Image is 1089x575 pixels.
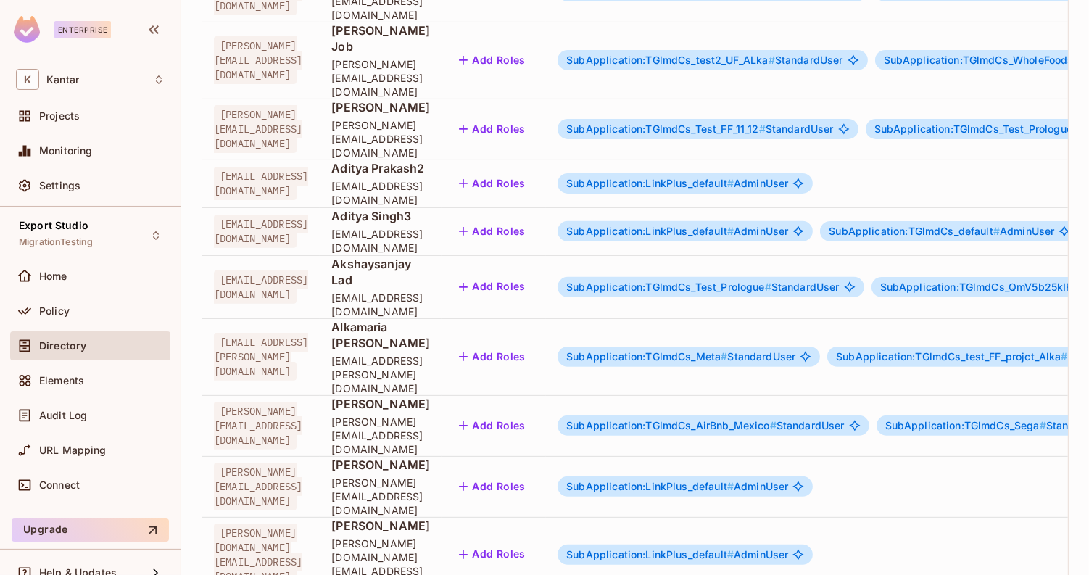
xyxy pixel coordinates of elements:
span: # [769,54,775,66]
button: Add Roles [453,220,531,243]
button: Add Roles [453,543,531,566]
span: [EMAIL_ADDRESS][DOMAIN_NAME] [214,215,308,248]
span: [PERSON_NAME][EMAIL_ADDRESS][DOMAIN_NAME] [331,118,430,160]
span: [PERSON_NAME][EMAIL_ADDRESS][DOMAIN_NAME] [214,402,302,450]
span: Directory [39,340,86,352]
span: SubApplication:LinkPlus_default [566,225,734,237]
span: K [16,69,39,90]
span: SubApplication:TGlmdCs_AirBnb_Mexico [566,419,777,431]
span: # [765,281,771,293]
span: [PERSON_NAME][EMAIL_ADDRESS][DOMAIN_NAME] [214,36,302,84]
span: # [727,480,734,492]
span: [EMAIL_ADDRESS][DOMAIN_NAME] [331,179,430,207]
span: # [1040,419,1046,431]
span: [EMAIL_ADDRESS][DOMAIN_NAME] [331,291,430,318]
span: SubApplication:LinkPlus_default [566,177,734,189]
span: [PERSON_NAME] [331,99,430,115]
span: [EMAIL_ADDRESS][DOMAIN_NAME] [331,227,430,255]
span: Aditya Prakash2 [331,160,430,176]
span: SubApplication:TGlmdCs_Sega [885,419,1046,431]
span: StandardUser [566,54,842,66]
span: Connect [39,479,80,491]
span: [PERSON_NAME] [331,518,430,534]
span: # [1061,350,1068,363]
span: [PERSON_NAME][EMAIL_ADDRESS][DOMAIN_NAME] [214,463,302,510]
span: Alkamaria [PERSON_NAME] [331,319,430,351]
span: SubApplication:TGlmdCs_WholeFoods [884,54,1080,66]
span: # [727,548,734,560]
button: Add Roles [453,172,531,195]
span: # [721,350,727,363]
span: StandardUser [566,123,833,135]
span: URL Mapping [39,444,107,456]
span: Settings [39,180,80,191]
span: [PERSON_NAME] [331,396,430,412]
span: AdminUser [566,549,788,560]
span: Policy [39,305,70,317]
span: # [727,177,734,189]
span: Aditya Singh3 [331,208,430,224]
span: [PERSON_NAME][EMAIL_ADDRESS][DOMAIN_NAME] [331,57,430,99]
span: Akshaysanjay Lad [331,256,430,288]
span: AdminUser [829,226,1054,237]
button: Add Roles [453,345,531,368]
span: SubApplication:TGlmdCs_Meta [566,350,727,363]
span: [EMAIL_ADDRESS][DOMAIN_NAME] [214,167,308,200]
button: Add Roles [453,117,531,141]
span: [PERSON_NAME][EMAIL_ADDRESS][DOMAIN_NAME] [214,105,302,153]
button: Add Roles [453,276,531,299]
span: # [770,419,777,431]
span: AdminUser [566,226,788,237]
span: SubApplication:TGlmdCs_Test_Prologue [566,281,771,293]
button: Add Roles [453,49,531,72]
span: [PERSON_NAME] [331,457,430,473]
span: [PERSON_NAME][EMAIL_ADDRESS][DOMAIN_NAME] [331,415,430,456]
span: AdminUser [566,481,788,492]
span: MigrationTesting [19,236,93,248]
span: [EMAIL_ADDRESS][PERSON_NAME][DOMAIN_NAME] [331,354,430,395]
span: Elements [39,375,84,386]
span: AdminUser [566,178,788,189]
button: Add Roles [453,475,531,498]
span: SubApplication:TGlmdCs_default [829,225,1000,237]
span: SubApplication:LinkPlus_default [566,480,734,492]
span: Workspace: Kantar [46,74,79,86]
button: Add Roles [453,414,531,437]
span: # [759,123,766,135]
span: StandardUser [566,351,795,363]
span: [PERSON_NAME] Job [331,22,430,54]
span: Export Studio [19,220,88,231]
span: [EMAIL_ADDRESS][DOMAIN_NAME] [214,270,308,304]
span: Home [39,270,67,282]
span: SubApplication:LinkPlus_default [566,548,734,560]
span: SubApplication:TGlmdCs_Test_FF_11_12 [566,123,766,135]
span: Audit Log [39,410,87,421]
span: # [727,225,734,237]
span: [PERSON_NAME][EMAIL_ADDRESS][DOMAIN_NAME] [331,476,430,517]
span: Projects [39,110,80,122]
span: SubApplication:TGlmdCs_Test_Prologue [874,123,1080,135]
span: [EMAIL_ADDRESS][PERSON_NAME][DOMAIN_NAME] [214,333,308,381]
span: SubApplication:TGlmdCs_test_FF_projct_Alka [836,350,1067,363]
button: Upgrade [12,518,169,542]
span: StandardUser [566,281,839,293]
span: # [993,225,1000,237]
span: SubApplication:TGlmdCs_test2_UF_ALka [566,54,775,66]
span: Monitoring [39,145,93,157]
span: StandardUser [566,420,844,431]
img: SReyMgAAAABJRU5ErkJggg== [14,16,40,43]
div: Enterprise [54,21,111,38]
